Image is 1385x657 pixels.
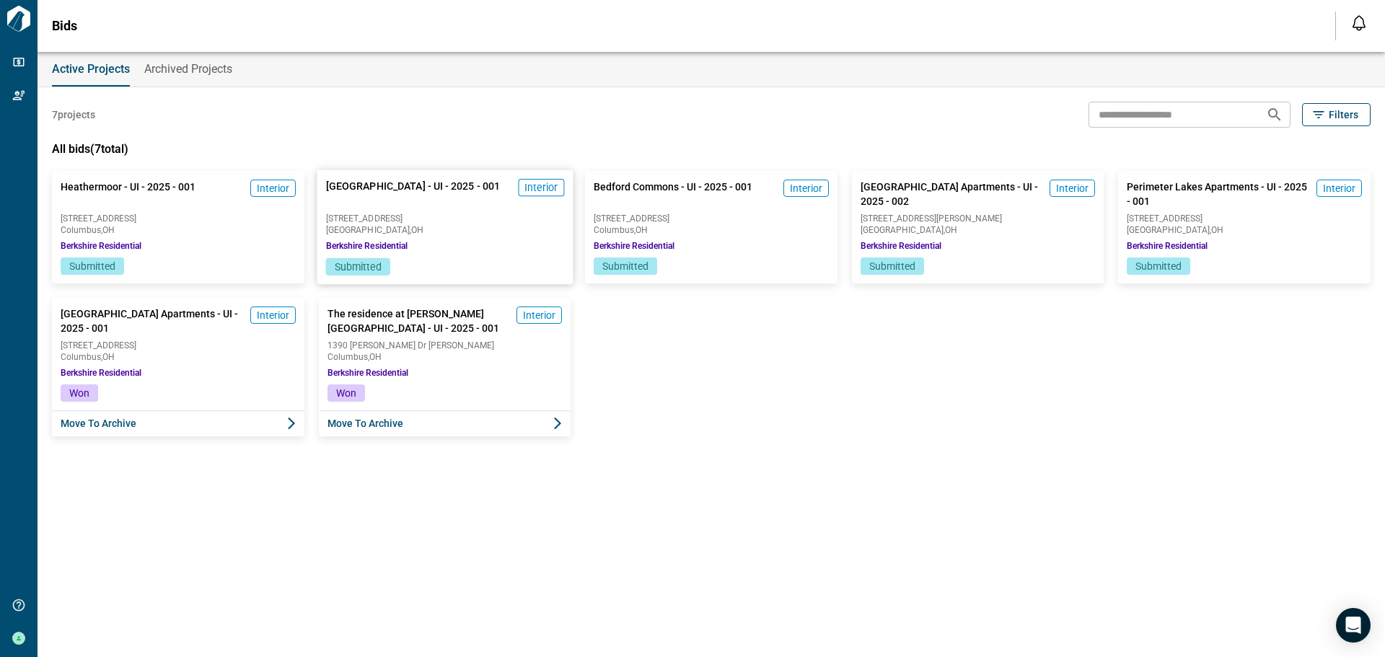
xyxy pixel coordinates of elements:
span: Active Projects [52,62,130,76]
span: Bedford Commons - UI - 2025 - 001 [594,180,752,208]
span: Submitted [69,260,115,272]
span: Berkshire Residential [325,240,408,252]
button: Filters [1302,103,1371,126]
button: Search projects [1260,100,1289,129]
button: Open notification feed [1347,12,1371,35]
span: Submitted [334,261,381,273]
span: Won [69,387,89,399]
span: Interior [257,308,289,322]
span: Interior [523,308,555,322]
span: Submitted [869,260,915,272]
span: Move to Archive [61,416,136,431]
button: Move to Archive [319,410,571,436]
span: [STREET_ADDRESS] [594,214,829,223]
span: Interior [1056,181,1089,195]
span: Move to Archive [327,416,403,431]
span: Berkshire Residential [594,240,674,252]
span: [GEOGRAPHIC_DATA] Apartments - UI - 2025 - 001 [61,307,245,335]
span: Interior [1323,181,1355,195]
span: Interior [524,180,558,195]
span: Filters [1329,107,1358,122]
span: [GEOGRAPHIC_DATA] , OH [861,226,1096,234]
span: Interior [257,181,289,195]
span: Berkshire Residential [327,367,408,379]
span: [STREET_ADDRESS] [1127,214,1362,223]
button: Move to Archive [52,410,304,436]
span: Berkshire Residential [61,240,141,252]
span: [GEOGRAPHIC_DATA] , OH [325,226,563,234]
span: [STREET_ADDRESS] [325,214,563,223]
span: The residence at [PERSON_NAME][GEOGRAPHIC_DATA] - UI - 2025 - 001 [327,307,511,335]
span: 1390 [PERSON_NAME] Dr [PERSON_NAME] [327,341,563,350]
span: Columbus , OH [61,353,296,361]
span: Submitted [602,260,648,272]
span: [STREET_ADDRESS][PERSON_NAME] [861,214,1096,223]
span: Berkshire Residential [61,367,141,379]
span: [GEOGRAPHIC_DATA] - UI - 2025 - 001 [325,179,500,208]
span: Columbus , OH [61,226,296,234]
span: [GEOGRAPHIC_DATA] , OH [1127,226,1362,234]
span: 7 projects [52,107,95,122]
span: [STREET_ADDRESS] [61,341,296,350]
span: Bids [52,19,77,33]
span: Archived Projects [144,62,232,76]
div: base tabs [38,52,1385,87]
span: Berkshire Residential [1127,240,1208,252]
span: Heathermoor - UI - 2025 - 001 [61,180,195,208]
span: [STREET_ADDRESS] [61,214,296,223]
span: Berkshire Residential [861,240,941,252]
span: Interior [790,181,822,195]
span: Columbus , OH [594,226,829,234]
div: Open Intercom Messenger [1336,608,1371,643]
span: Won [336,387,356,399]
span: Submitted [1135,260,1182,272]
span: [GEOGRAPHIC_DATA] Apartments - UI - 2025 - 002 [861,180,1045,208]
span: Perimeter Lakes Apartments - UI - 2025 - 001 [1127,180,1311,208]
span: All bids ( 7 total) [52,142,128,156]
span: Columbus , OH [327,353,563,361]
